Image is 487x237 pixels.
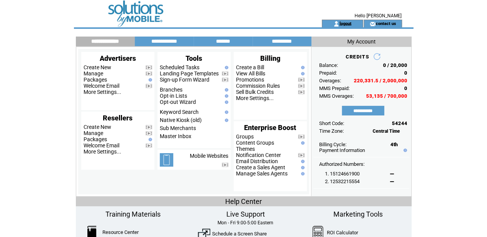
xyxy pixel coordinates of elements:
[222,72,228,76] img: video.png
[319,93,354,99] span: MMS Overages:
[147,138,152,141] img: help.gif
[236,77,264,83] a: Promotions
[299,166,305,169] img: help.gif
[299,66,305,69] img: help.gif
[319,161,365,167] span: Authorized Numbers:
[347,38,376,45] span: My Account
[84,142,119,149] a: Welcome Email
[212,231,267,237] a: Schedule a Screen Share
[236,95,274,101] a: More Settings...
[222,163,228,167] img: video.png
[84,83,119,89] a: Welcome Email
[84,70,103,77] a: Manage
[146,65,152,70] img: video.png
[390,142,398,147] span: 4th
[236,146,255,152] a: Themes
[333,21,339,27] img: account_icon.gif
[100,54,136,62] span: Advertisers
[236,170,288,177] a: Manage Sales Agents
[319,78,341,83] span: Overages:
[298,153,305,157] img: video.png
[299,72,305,75] img: help.gif
[102,229,139,235] a: Resource Center
[160,93,187,99] a: Opt-in Lists
[84,130,103,136] a: Manage
[404,70,407,76] span: 0
[160,117,202,123] a: Native Kiosk (old)
[236,134,254,140] a: Groups
[190,153,228,159] a: Mobile Websites
[218,220,273,225] span: Mon - Fri 9:00-5:00 Eastern
[319,120,344,126] span: Short Code:
[325,171,360,177] span: 1. 15124661900
[319,142,346,147] span: Billing Cycle:
[84,149,121,155] a: More Settings...
[223,110,228,114] img: help.gif
[375,21,396,26] a: contact us
[84,124,111,130] a: Create New
[404,85,407,91] span: 0
[354,78,407,83] span: 220,331.5 / 2,000,000
[298,84,305,88] img: video.png
[236,64,264,70] a: Create a Bill
[402,149,407,152] img: help.gif
[236,83,280,89] a: Commission Rules
[370,21,375,27] img: contact_us_icon.gif
[146,84,152,88] img: video.png
[319,85,350,91] span: MMS Prepaid:
[319,70,337,76] span: Prepaid:
[298,135,305,139] img: video.png
[319,62,338,68] span: Balance:
[160,70,219,77] a: Landing Page Templates
[146,144,152,148] img: video.png
[355,13,402,18] span: Hello [PERSON_NAME]
[103,114,132,122] span: Resellers
[160,87,182,93] a: Branches
[333,210,383,218] span: Marketing Tools
[236,70,265,77] a: View All Bills
[160,125,196,131] a: Sub Merchants
[223,94,228,98] img: help.gif
[226,210,264,218] span: Live Support
[146,131,152,135] img: video.png
[366,93,407,99] span: 53,135 / 700,000
[244,124,296,132] span: Enterprise Boost
[160,99,196,105] a: Opt-out Wizard
[236,164,285,170] a: Create a Sales Agent
[236,158,278,164] a: Email Distribution
[383,62,407,68] span: 0 / 20,000
[186,54,202,62] span: Tools
[392,120,407,126] span: 54244
[345,54,369,60] span: CREDITS
[325,179,360,184] span: 2. 12532215554
[299,160,305,163] img: help.gif
[146,125,152,129] img: video.png
[105,210,161,218] span: Training Materials
[147,78,152,82] img: help.gif
[373,129,400,134] span: Central Time
[319,147,365,153] a: Payment Information
[146,72,152,76] img: video.png
[339,21,351,26] a: logout
[299,172,305,175] img: help.gif
[223,118,228,122] img: help.gif
[319,128,344,134] span: Time Zone:
[223,88,228,92] img: help.gif
[236,89,274,95] a: Sell Bulk Credits
[225,197,262,205] span: Help Center
[298,90,305,94] img: video.png
[160,153,173,167] img: mobile-websites.png
[160,64,199,70] a: Scheduled Tasks
[236,140,274,146] a: Content Groups
[160,77,209,83] a: Sign-up Form Wizard
[222,78,228,82] img: video.png
[160,133,191,139] a: Master Inbox
[160,109,199,115] a: Keyword Search
[223,66,228,69] img: help.gif
[223,100,228,104] img: help.gif
[236,152,281,158] a: Notification Center
[84,136,107,142] a: Packages
[327,230,358,235] a: ROI Calculator
[298,78,305,82] img: video.png
[260,54,280,62] span: Billing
